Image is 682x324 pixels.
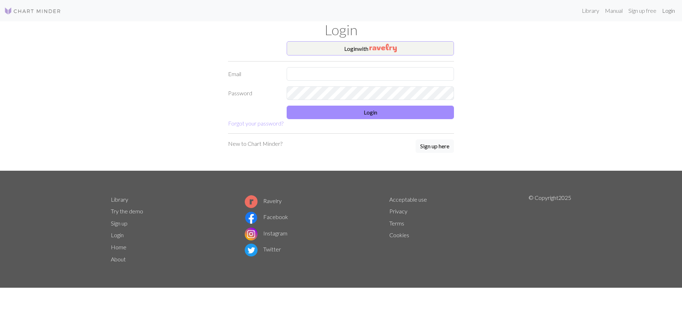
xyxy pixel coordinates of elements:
h1: Login [107,21,575,38]
a: Privacy [389,208,407,214]
a: Library [111,196,128,203]
button: Login [287,106,454,119]
img: Ravelry logo [245,195,258,208]
img: Facebook logo [245,211,258,224]
img: Ravelry [369,44,397,52]
a: Library [579,4,602,18]
a: Ravelry [245,197,282,204]
a: Twitter [245,246,281,253]
a: Home [111,244,126,250]
img: Twitter logo [245,244,258,256]
a: Terms [389,220,404,227]
a: Facebook [245,213,288,220]
button: Loginwith [287,41,454,55]
a: Instagram [245,230,287,237]
label: Email [224,67,282,81]
img: Logo [4,7,61,15]
a: About [111,256,126,262]
a: Login [111,232,124,238]
p: © Copyright 2025 [529,193,571,265]
a: Try the demo [111,208,143,214]
a: Manual [602,4,626,18]
p: New to Chart Minder? [228,139,282,148]
a: Login [659,4,678,18]
img: Instagram logo [245,228,258,240]
a: Forgot your password? [228,120,283,127]
a: Sign up [111,220,128,227]
a: Cookies [389,232,409,238]
a: Sign up free [626,4,659,18]
label: Password [224,86,282,100]
button: Sign up here [416,139,454,153]
a: Acceptable use [389,196,427,203]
